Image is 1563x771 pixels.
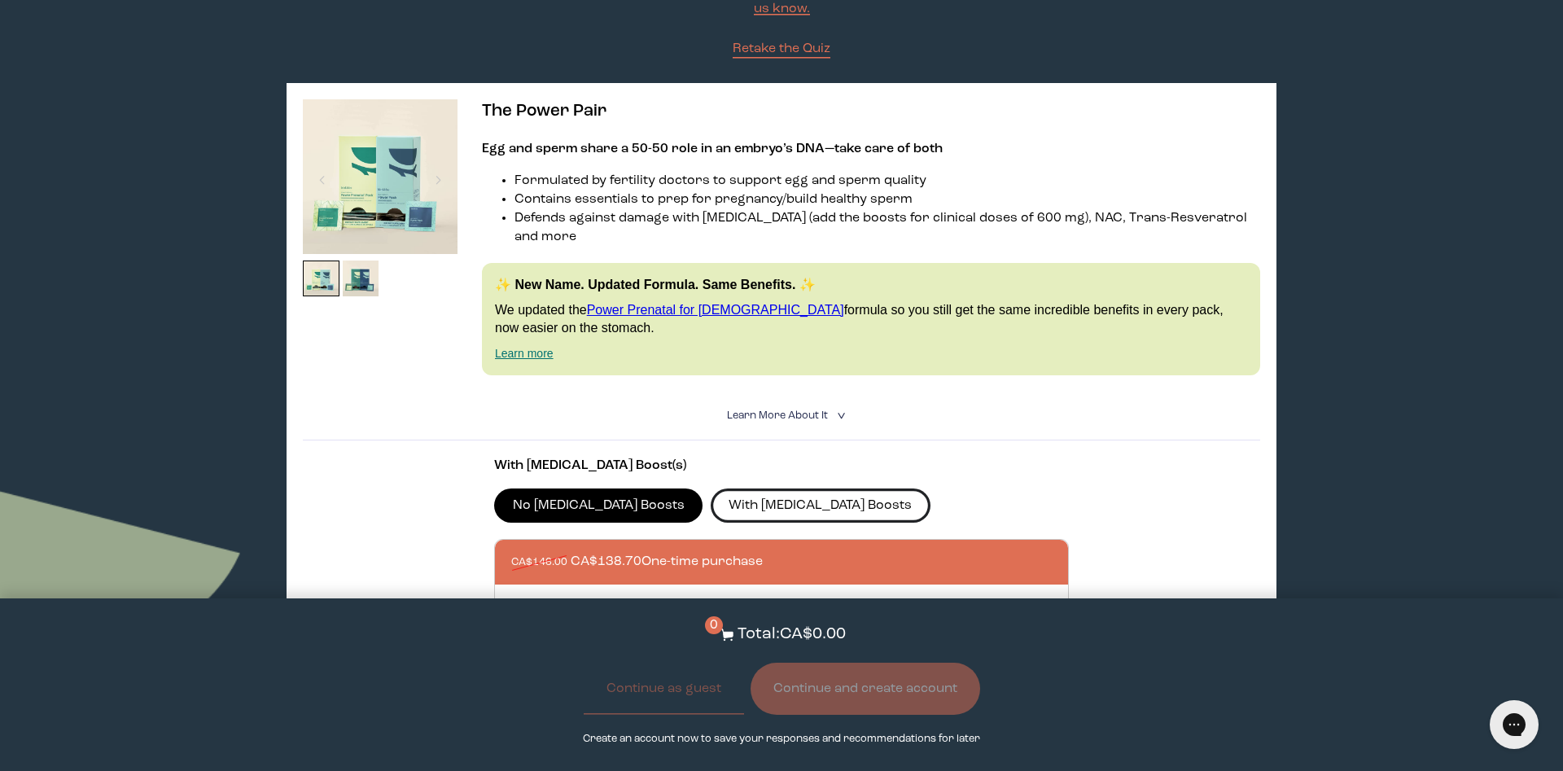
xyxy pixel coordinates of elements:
i: < [832,411,847,420]
span: 0 [705,616,723,634]
li: Defends against damage with [MEDICAL_DATA] (add the boosts for clinical doses of 600 mg), NAC, Tr... [514,209,1260,247]
strong: Egg and sperm share a 50-50 role in an embryo’s DNA—take care of both [482,142,943,156]
img: thumbnail image [343,261,379,297]
li: Formulated by fertility doctors to support egg and sperm quality [514,172,1260,191]
button: Continue and create account [751,663,980,715]
p: We updated the formula so you still get the same incredible benefits in every pack, now easier on... [495,301,1247,338]
a: Power Prenatal for [DEMOGRAPHIC_DATA] [587,303,844,317]
p: Create an account now to save your responses and recommendations for later [583,731,980,747]
summary: Learn More About it < [727,408,836,423]
span: Retake the Quiz [733,42,830,55]
p: Total: CA$0.00 [738,623,846,646]
strong: ✨ New Name. Updated Formula. Same Benefits. ✨ [495,278,816,291]
img: thumbnail image [303,99,458,254]
span: Learn More About it [727,410,828,421]
img: thumbnail image [303,261,339,297]
a: Learn more [495,347,554,360]
span: The Power Pair [482,103,606,120]
iframe: Gorgias live chat messenger [1482,694,1547,755]
label: No [MEDICAL_DATA] Boosts [494,488,703,523]
p: With [MEDICAL_DATA] Boost(s) [494,457,1069,475]
button: Continue as guest [584,663,744,715]
a: Retake the Quiz [733,40,830,59]
label: With [MEDICAL_DATA] Boosts [711,488,930,523]
li: Contains essentials to prep for pregnancy/build healthy sperm [514,191,1260,209]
